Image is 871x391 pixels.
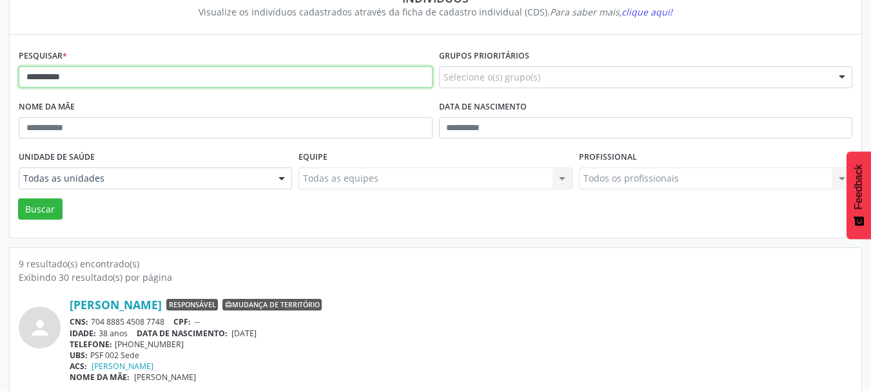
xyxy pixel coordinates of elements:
label: Unidade de saúde [19,148,95,167]
span: TELEFONE: [70,339,112,350]
label: Grupos prioritários [439,46,529,66]
span: Selecione o(s) grupo(s) [444,70,540,84]
label: Pesquisar [19,46,67,66]
div: [PHONE_NUMBER] [70,339,852,350]
div: 704 8885 4508 7748 [70,316,852,327]
span: CPF: [173,316,191,327]
span: Responsável [166,299,218,310]
i: person [28,316,52,339]
span: DATA DE NASCIMENTO: [137,328,228,339]
span: NOME DA MÃE: [70,372,130,383]
label: Nome da mãe [19,97,75,117]
span: -- [195,316,200,327]
a: [PERSON_NAME] [70,298,162,312]
label: Profissional [579,148,637,167]
span: [PERSON_NAME] [134,372,196,383]
button: Buscar [18,198,63,220]
label: Data de nascimento [439,97,527,117]
span: Feedback [853,164,865,209]
span: [DATE] [231,328,257,339]
i: Para saber mais, [550,6,672,18]
button: Feedback - Mostrar pesquisa [847,151,871,239]
span: IDADE: [70,328,96,339]
a: [PERSON_NAME] [92,361,153,372]
span: ACS: [70,361,87,372]
label: Equipe [298,148,328,167]
div: 9 resultado(s) encontrado(s) [19,257,852,271]
div: Visualize os indivíduos cadastrados através da ficha de cadastro individual (CDS). [28,5,843,19]
span: UBS: [70,350,88,361]
span: Todas as unidades [23,172,266,185]
span: CNS: [70,316,88,327]
div: PSF 002 Sede [70,350,852,361]
span: clique aqui! [621,6,672,18]
div: Exibindo 30 resultado(s) por página [19,271,852,284]
div: 38 anos [70,328,852,339]
span: Mudança de território [222,299,322,310]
